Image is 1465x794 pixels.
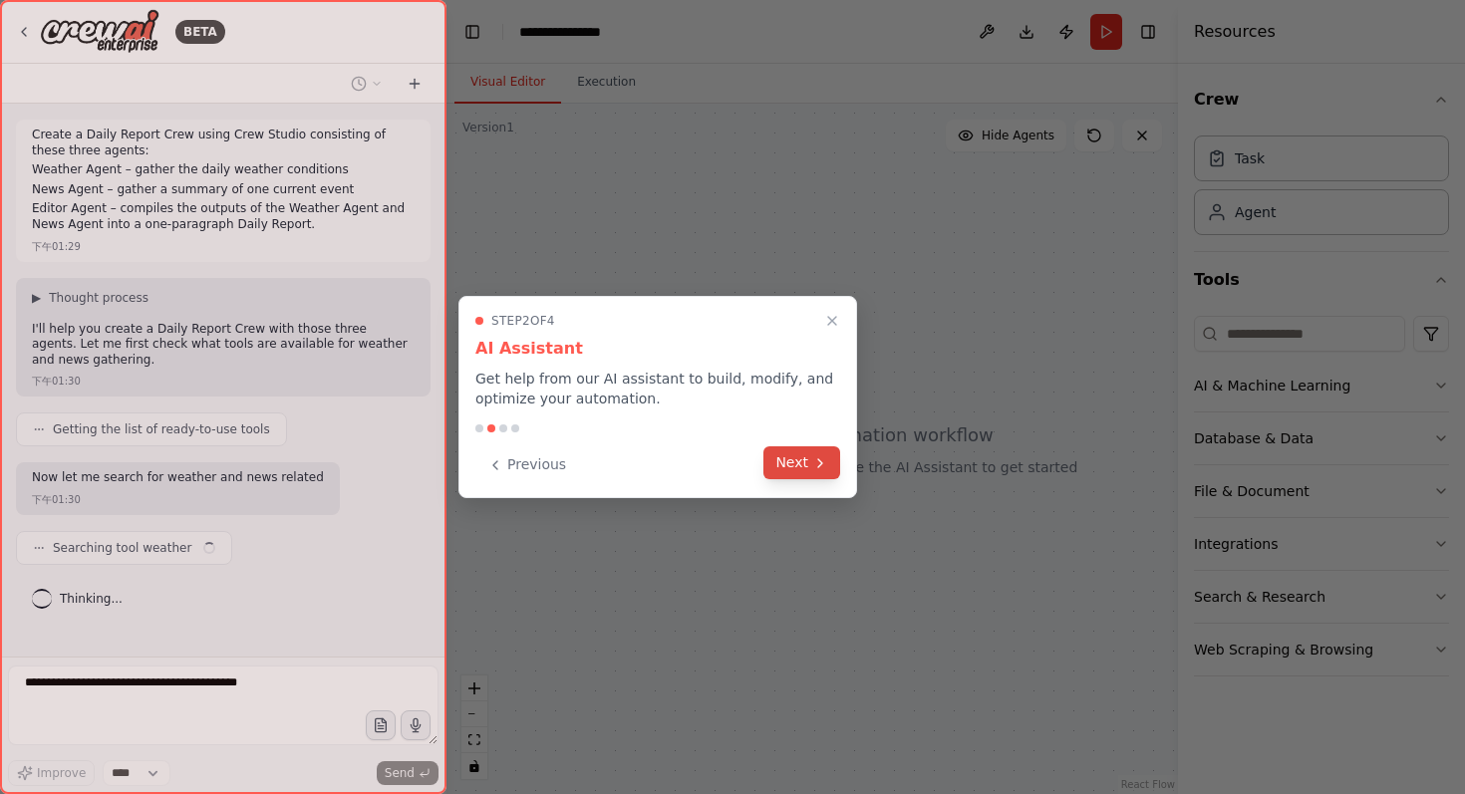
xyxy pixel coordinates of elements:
p: Get help from our AI assistant to build, modify, and optimize your automation. [475,369,840,408]
button: Hide left sidebar [458,18,486,46]
span: Step 2 of 4 [491,313,555,329]
button: Next [763,446,840,479]
button: Close walkthrough [820,309,844,333]
button: Previous [475,448,578,481]
h3: AI Assistant [475,337,840,361]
